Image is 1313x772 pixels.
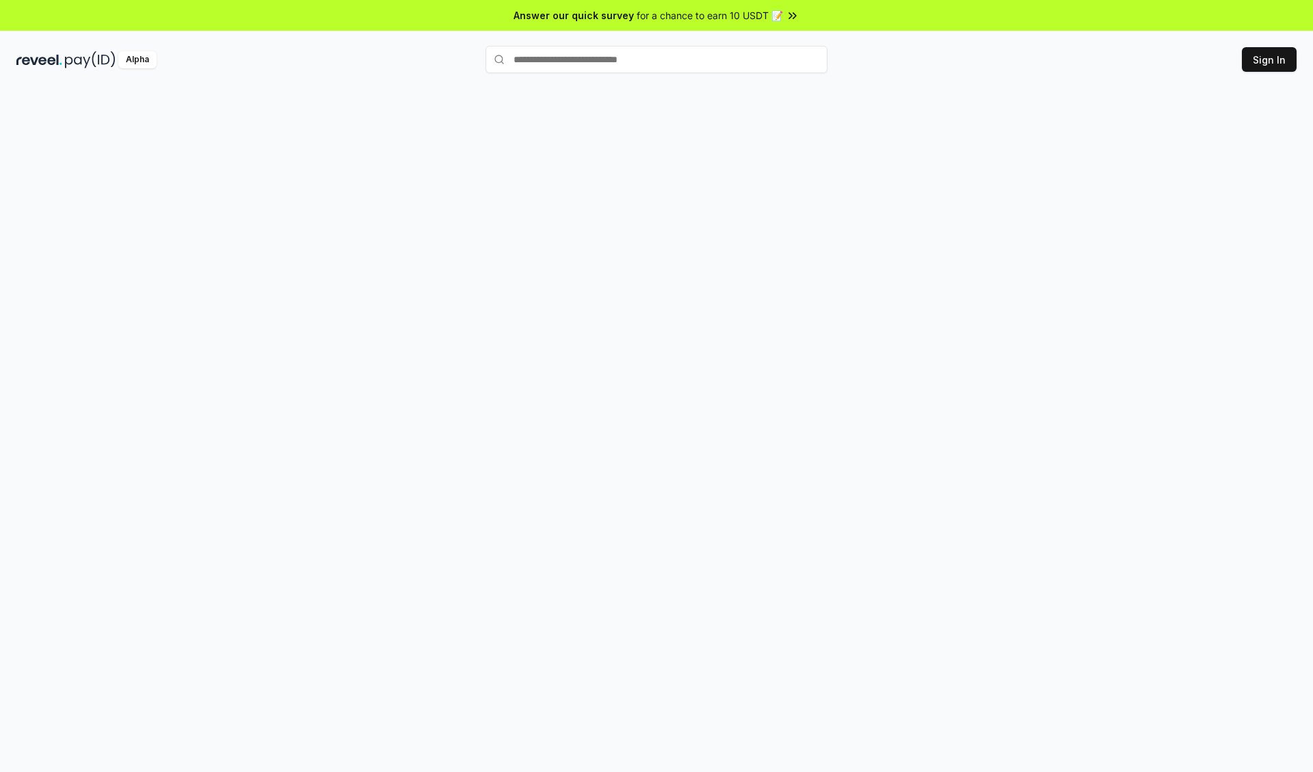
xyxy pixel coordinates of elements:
img: reveel_dark [16,51,62,68]
span: Answer our quick survey [514,8,634,23]
div: Alpha [118,51,157,68]
img: pay_id [65,51,116,68]
button: Sign In [1242,47,1297,72]
span: for a chance to earn 10 USDT 📝 [637,8,783,23]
